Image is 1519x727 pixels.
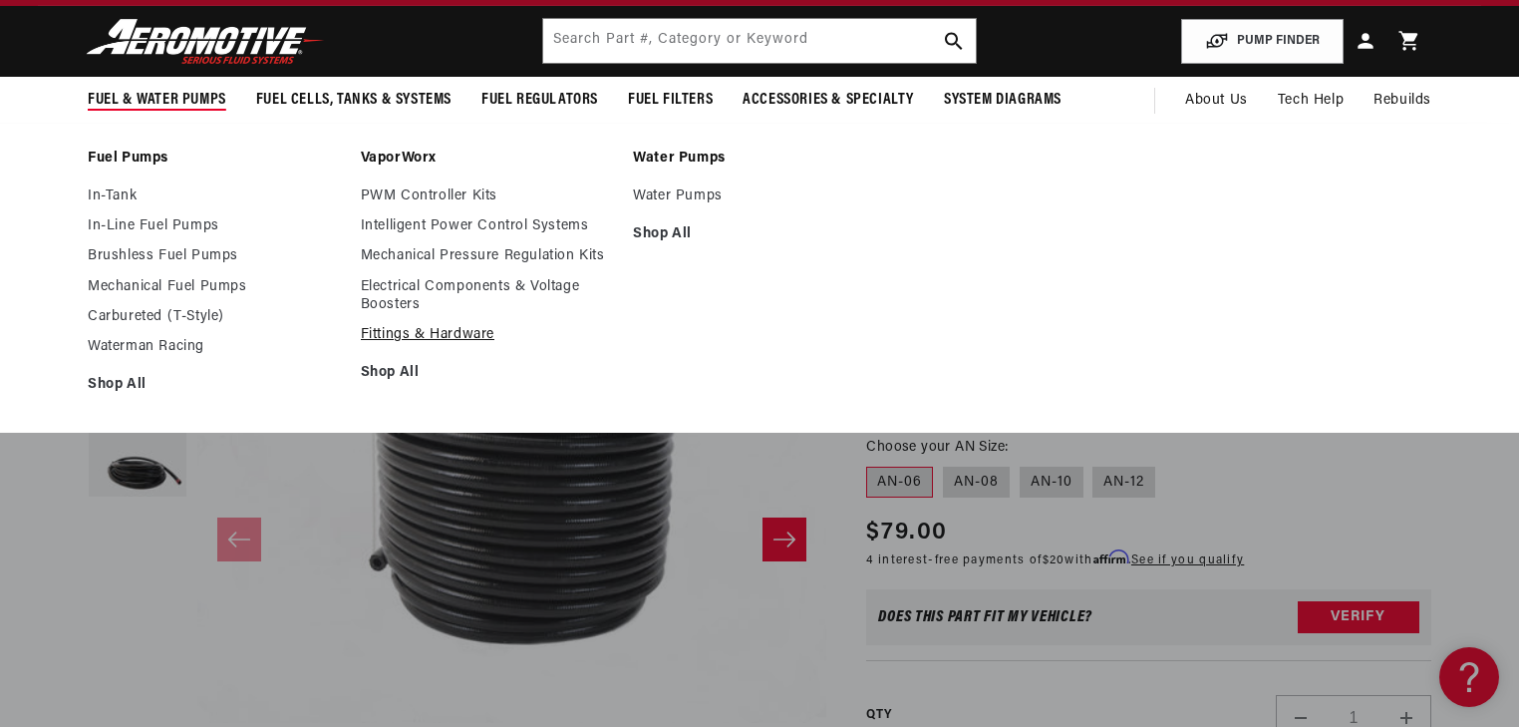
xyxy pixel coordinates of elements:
[481,90,598,111] span: Fuel Regulators
[217,518,261,561] button: Slide left
[361,326,614,344] a: Fittings & Hardware
[613,77,728,124] summary: Fuel Filters
[633,150,886,168] a: Water Pumps
[1373,90,1431,112] span: Rebuilds
[866,550,1244,569] p: 4 interest-free payments of with .
[88,217,341,235] a: In-Line Fuel Pumps
[1278,90,1344,112] span: Tech Help
[1185,93,1248,108] span: About Us
[88,187,341,205] a: In-Tank
[1092,467,1155,499] label: AN-12
[944,90,1062,111] span: System Diagrams
[1359,77,1446,125] summary: Rebuilds
[361,150,614,168] a: VaporWorx
[1170,77,1263,125] a: About Us
[866,467,933,499] label: AN-06
[1298,601,1419,633] button: Verify
[361,217,614,235] a: Intelligent Power Control Systems
[866,515,947,550] span: $79.00
[88,90,226,111] span: Fuel & Water Pumps
[1131,554,1244,566] a: See if you qualify - Learn more about Affirm Financing (opens in modal)
[878,609,1092,625] div: Does This part fit My vehicle?
[866,707,891,724] label: QTY
[241,77,466,124] summary: Fuel Cells, Tanks & Systems
[361,364,614,382] a: Shop All
[1093,549,1128,564] span: Affirm
[88,278,341,296] a: Mechanical Fuel Pumps
[743,90,914,111] span: Accessories & Specialty
[628,90,713,111] span: Fuel Filters
[932,19,976,63] button: search button
[1020,467,1083,499] label: AN-10
[1263,77,1359,125] summary: Tech Help
[256,90,452,111] span: Fuel Cells, Tanks & Systems
[633,225,886,243] a: Shop All
[361,187,614,205] a: PWM Controller Kits
[543,19,976,63] input: Search by Part Number, Category or Keyword
[866,437,1010,458] legend: Choose your AN Size:
[728,77,929,124] summary: Accessories & Specialty
[73,77,241,124] summary: Fuel & Water Pumps
[762,518,806,561] button: Slide right
[1043,554,1065,566] span: $20
[466,77,613,124] summary: Fuel Regulators
[88,338,341,356] a: Waterman Racing
[88,308,341,326] a: Carbureted (T-Style)
[633,187,886,205] a: Water Pumps
[81,18,330,65] img: Aeromotive
[361,278,614,314] a: Electrical Components & Voltage Boosters
[1181,19,1344,64] button: PUMP FINDER
[361,247,614,265] a: Mechanical Pressure Regulation Kits
[88,247,341,265] a: Brushless Fuel Pumps
[943,467,1010,499] label: AN-08
[88,417,187,517] button: Load image 3 in gallery view
[88,150,341,168] a: Fuel Pumps
[88,376,341,394] a: Shop All
[929,77,1076,124] summary: System Diagrams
